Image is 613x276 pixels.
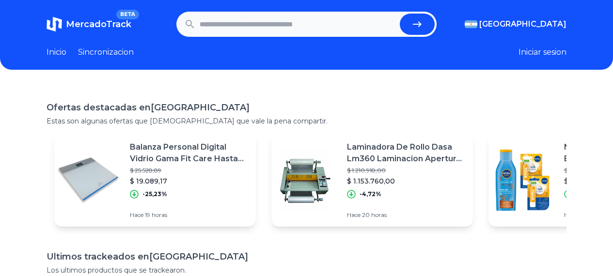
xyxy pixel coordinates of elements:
p: $ 1.210.918,00 [347,167,465,174]
h1: Ultimos trackeados en [GEOGRAPHIC_DATA] [47,250,566,263]
button: [GEOGRAPHIC_DATA] [465,18,566,30]
a: MercadoTrackBETA [47,16,131,32]
p: Laminadora De Rollo Dasa Lm360 Laminacion Apertura Rodillos [347,141,465,165]
p: -4,72% [360,190,381,198]
p: Hace 20 horas [347,211,465,219]
h1: Ofertas destacadas en [GEOGRAPHIC_DATA] [47,101,566,114]
img: Featured image [54,146,122,214]
p: Balanza Personal Digital Vidrio Gama Fit Care Hasta 150kg [130,141,248,165]
img: Featured image [271,146,339,214]
span: [GEOGRAPHIC_DATA] [479,18,566,30]
p: $ 19.089,17 [130,176,248,186]
a: Featured imageLaminadora De Rollo Dasa Lm360 Laminacion Apertura Rodillos$ 1.210.918,00$ 1.153.76... [271,134,473,227]
a: Inicio [47,46,66,58]
p: -25,23% [142,190,167,198]
span: BETA [116,10,139,19]
span: MercadoTrack [66,19,131,30]
img: MercadoTrack [47,16,62,32]
a: Sincronizacion [78,46,134,58]
p: Estas son algunas ofertas que [DEMOGRAPHIC_DATA] que vale la pena compartir. [47,116,566,126]
p: $ 1.153.760,00 [347,176,465,186]
p: $ 25.528,89 [130,167,248,174]
img: Argentina [465,20,477,28]
button: Iniciar sesion [519,46,566,58]
a: Featured imageBalanza Personal Digital Vidrio Gama Fit Care Hasta 150kg$ 25.528,89$ 19.089,17-25,... [54,134,256,227]
img: Featured image [488,146,556,214]
p: Hace 19 horas [130,211,248,219]
p: Los ultimos productos que se trackearon. [47,265,566,275]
